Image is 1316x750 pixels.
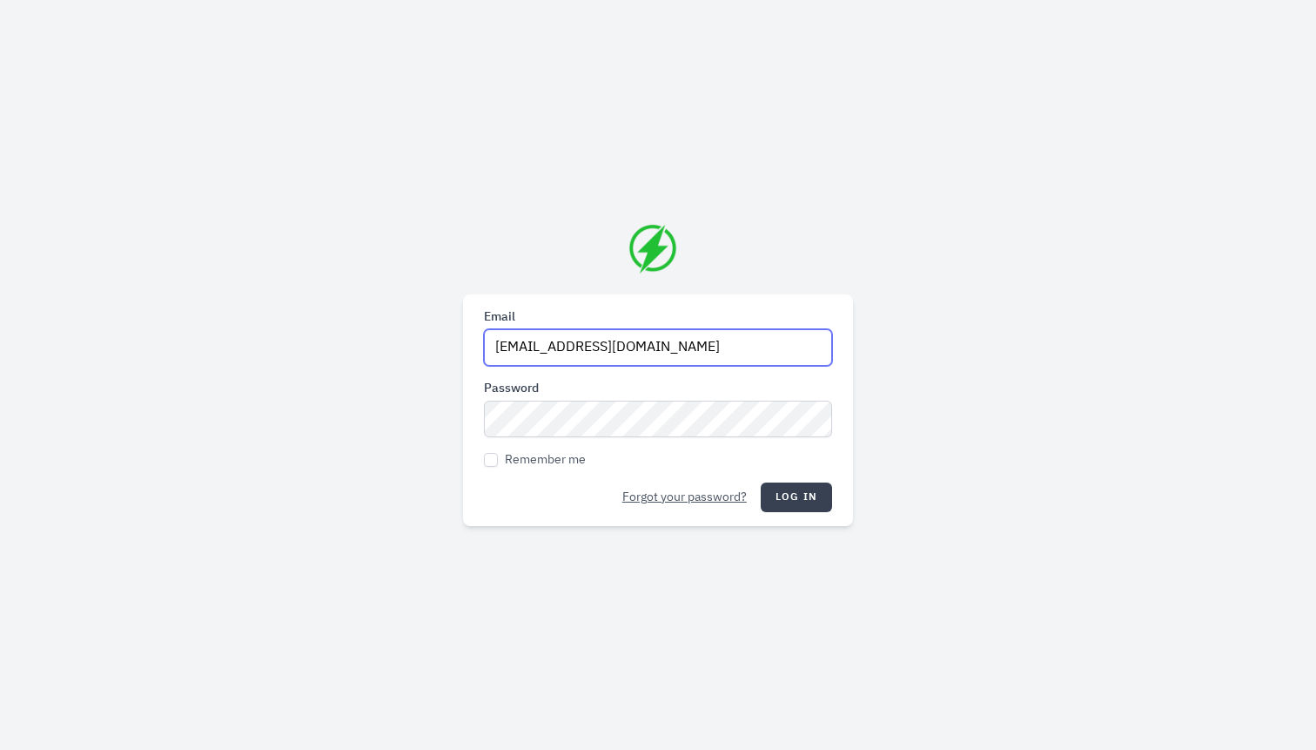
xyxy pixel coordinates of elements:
[761,483,832,512] button: Log in
[484,453,498,467] input: Remember me
[505,451,586,469] span: Remember me
[628,225,677,274] img: SnapMetrics Logo
[484,311,515,323] span: Email
[622,489,747,506] a: Forgot your password?
[484,382,539,395] span: Password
